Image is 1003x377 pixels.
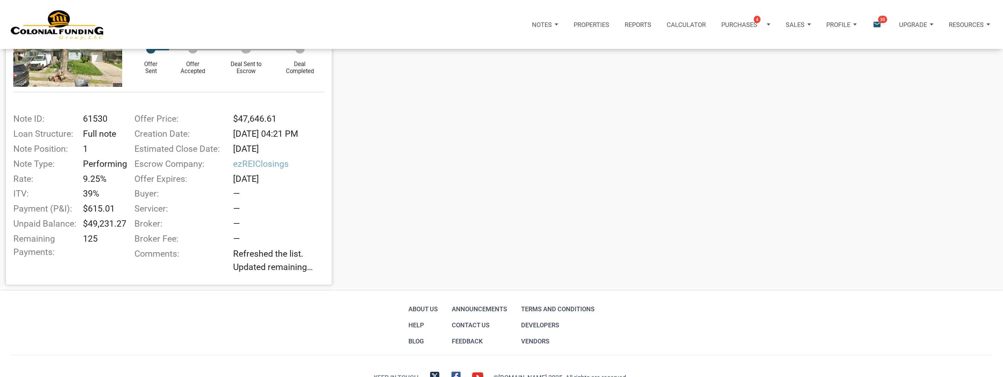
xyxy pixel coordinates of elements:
[230,142,328,156] div: [DATE]
[79,112,126,126] div: 61530
[949,21,984,28] p: Resources
[233,157,328,171] span: ezREIClosings
[10,202,79,215] div: Payment (P&I):
[941,12,998,37] button: Resources
[754,16,760,23] span: 4
[131,157,230,171] div: Escrow Company:
[10,232,79,259] div: Remaining Payments:
[519,333,596,349] a: Vendors
[10,142,79,156] div: Note Position:
[79,202,126,215] div: $615.01
[131,112,230,126] div: Offer Price:
[13,17,122,87] img: 575873
[230,112,328,126] div: $47,646.61
[79,127,126,141] div: Full note
[230,172,328,186] div: [DATE]
[131,217,230,230] div: Broker:
[574,21,609,28] p: Properties
[941,9,998,40] a: Resources
[714,9,778,40] a: Purchases4
[131,202,230,215] div: Servicer:
[519,301,596,317] a: Terms and conditions
[230,127,328,141] div: [DATE] 04:21 PM
[778,9,819,40] a: Sales
[450,317,509,333] a: Contact Us
[10,187,79,200] div: ITV:
[79,142,126,156] div: 1
[659,9,714,40] a: Calculator
[714,12,778,37] button: Purchases4
[826,21,850,28] p: Profile
[131,172,230,186] div: Offer Expires:
[133,54,169,75] div: Offer Sent
[566,9,617,40] a: Properties
[79,217,126,230] div: $49,231.27
[625,21,651,28] p: Reports
[450,301,509,317] a: Announcements
[233,234,240,244] span: —
[891,12,941,37] button: Upgrade
[79,232,126,259] div: 125
[217,54,275,75] div: Deal Sent to Escrow
[899,21,927,28] p: Upgrade
[131,247,230,277] div: Comments:
[878,16,887,23] span: 30
[275,54,324,75] div: Deal Completed
[10,127,79,141] div: Loan Structure:
[79,187,126,200] div: 39%
[10,157,79,171] div: Note Type:
[79,172,126,186] div: 9.25%
[407,301,440,317] a: About Us
[10,172,79,186] div: Rate:
[786,21,805,28] p: Sales
[233,247,328,274] span: Refreshed the list. Updated remaining payments on a few notes. We have 8 notes available for purc...
[865,9,891,40] button: email30
[79,157,126,171] div: Performing
[131,142,230,156] div: Estimated Close Date:
[819,9,864,40] a: Profile
[407,333,440,349] a: Blog
[524,9,566,40] a: Notes
[819,12,864,37] button: Profile
[10,112,79,126] div: Note ID:
[233,187,328,200] div: —
[721,21,757,28] p: Purchases
[778,12,819,37] button: Sales
[233,202,328,215] div: —
[169,54,217,75] div: Offer Accepted
[450,333,509,349] a: Feedback
[617,9,659,40] button: Reports
[524,12,566,37] button: Notes
[891,9,941,40] a: Upgrade
[407,317,440,333] a: Help
[519,317,596,333] a: Developers
[872,20,882,29] i: email
[233,217,328,230] div: —
[131,187,230,200] div: Buyer:
[131,232,230,246] div: Broker Fee:
[667,21,706,28] p: Calculator
[10,9,105,40] img: NoteUnlimited
[10,217,79,230] div: Unpaid Balance:
[131,127,230,141] div: Creation Date:
[532,21,552,28] p: Notes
